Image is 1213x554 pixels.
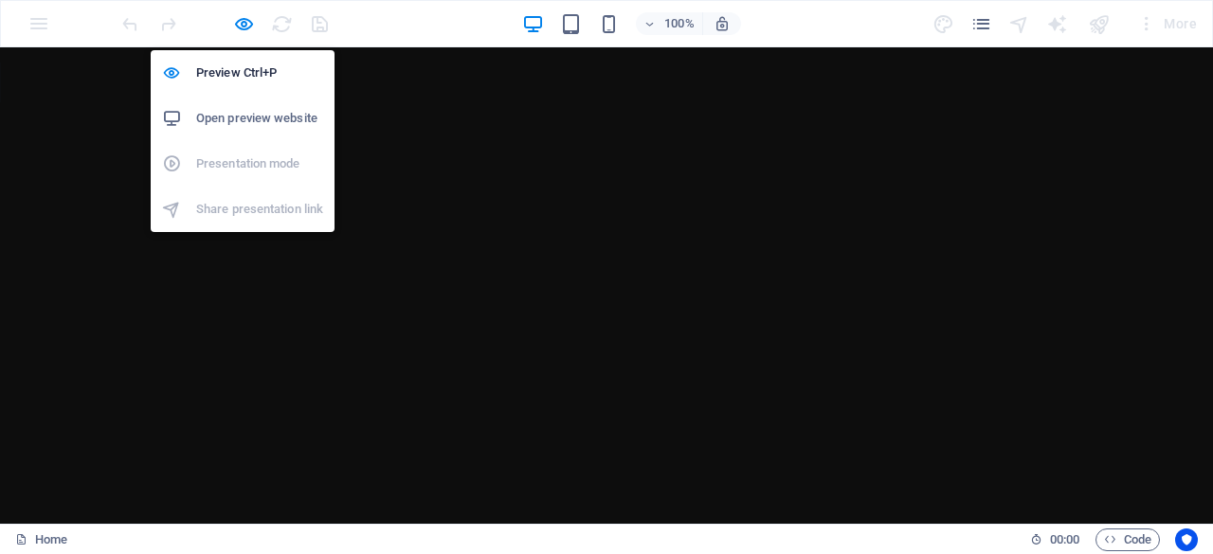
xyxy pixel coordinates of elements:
button: 100% [636,12,703,35]
span: : [1063,532,1066,546]
i: On resize automatically adjust zoom level to fit chosen device. [714,15,731,32]
i: Pages (Ctrl+Alt+S) [970,13,992,35]
button: Code [1095,528,1160,551]
span: Code [1104,528,1151,551]
button: pages [970,12,993,35]
h6: 100% [664,12,695,35]
button: Usercentrics [1175,528,1198,551]
h6: Preview Ctrl+P [196,62,323,84]
span: 00 00 [1050,528,1079,551]
a: Click to cancel selection. Double-click to open Pages [15,528,67,551]
h6: Open preview website [196,107,323,130]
